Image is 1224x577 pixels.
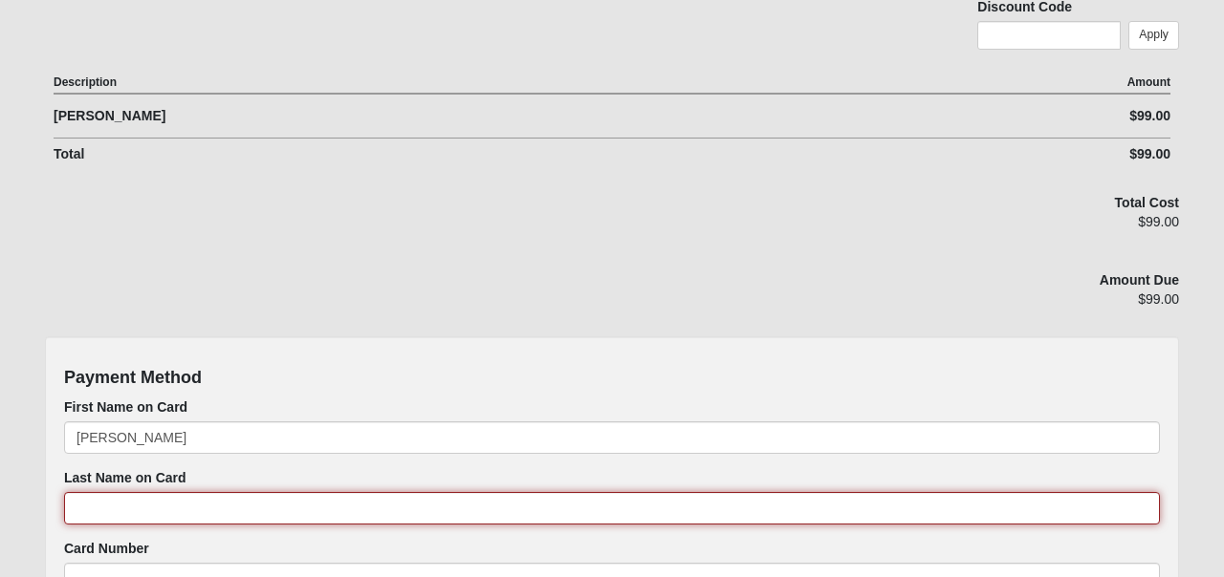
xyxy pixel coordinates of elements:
label: Card Number [64,539,149,558]
label: Total Cost [1115,193,1179,212]
strong: Description [54,75,117,89]
div: $99.00 [820,212,1179,245]
a: Apply [1128,21,1179,49]
label: Amount Due [1100,270,1179,289]
strong: Amount [1127,75,1170,89]
div: $99.00 [891,144,1170,164]
div: [PERSON_NAME] [54,106,891,126]
div: Total [54,144,891,164]
label: Last Name on Card [64,468,186,487]
h4: Payment Method [64,368,1160,389]
div: $99.00 [891,106,1170,126]
div: $99.00 [820,289,1179,322]
label: First Name on Card [64,397,187,417]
